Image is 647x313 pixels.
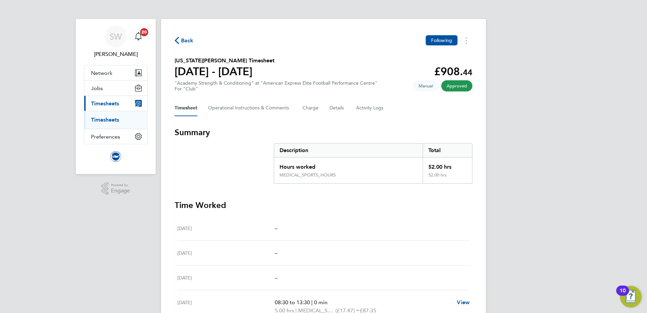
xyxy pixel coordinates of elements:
span: Powered by [111,182,130,188]
h3: Summary [175,127,472,138]
button: Details [330,100,345,116]
div: [DATE] [177,274,275,282]
span: This timesheet has been approved. [441,80,472,91]
span: 0 min [314,299,328,306]
app-decimal: £908. [434,65,472,78]
span: Engage [111,188,130,194]
div: Description [274,144,423,157]
span: Following [431,37,452,43]
span: Network [91,70,112,76]
span: Back [181,37,194,45]
span: 20 [140,28,148,36]
div: Total [423,144,472,157]
button: Open Resource Center, 10 new notifications [620,286,642,308]
button: Activity Logs [356,100,384,116]
button: Jobs [84,81,147,96]
div: 52.00 hrs [423,172,472,183]
button: Back [175,36,194,45]
button: Timesheets [84,96,147,111]
h2: [US_STATE][PERSON_NAME] Timesheet [175,57,274,65]
button: Timesheets Menu [460,35,472,46]
div: Timesheets [84,111,147,129]
span: SW [110,32,122,41]
div: [DATE] [177,224,275,232]
button: Charge [303,100,319,116]
span: Stuart Williams [84,50,148,58]
span: Timesheets [91,100,119,107]
span: 08:30 to 13:30 [275,299,310,306]
a: SW[PERSON_NAME] [84,26,148,58]
div: [DATE] [177,249,275,257]
span: – [275,250,277,256]
a: View [457,298,470,307]
span: – [275,225,277,231]
div: 10 [620,291,626,299]
div: For "Club" [175,86,377,92]
button: Preferences [84,129,147,144]
a: Timesheets [91,117,119,123]
div: Hours worked [274,158,423,172]
a: Go to home page [84,151,148,162]
button: Following [426,35,458,45]
h3: Time Worked [175,200,472,211]
span: Preferences [91,133,120,140]
div: 52.00 hrs [423,158,472,172]
a: Powered byEngage [102,182,130,195]
span: 44 [463,67,472,77]
div: "Academy Strength & Conditioning" at "American Express Elite Football Performance Centre" [175,80,377,92]
img: brightonandhovealbion-logo-retina.png [110,151,121,162]
h1: [DATE] - [DATE] [175,65,274,78]
nav: Main navigation [76,19,156,174]
span: – [275,274,277,281]
span: | [311,299,313,306]
div: MEDICAL_SPORTS_HOURS [280,172,336,178]
button: Timesheet [175,100,197,116]
span: View [457,299,470,306]
a: 20 [132,26,145,47]
button: Operational Instructions & Comments [208,100,292,116]
span: This timesheet was manually created. [413,80,439,91]
span: Jobs [91,85,103,91]
div: Summary [274,143,472,184]
button: Network [84,65,147,80]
